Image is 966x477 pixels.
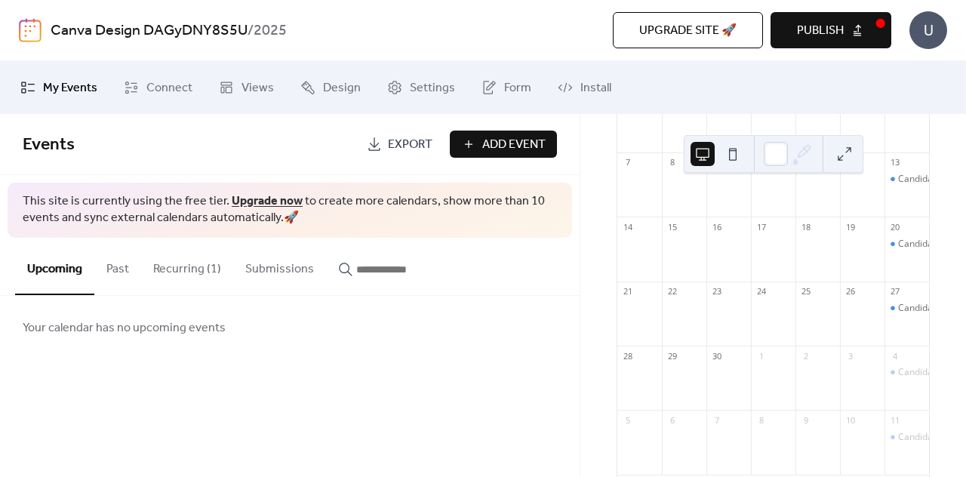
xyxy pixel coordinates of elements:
[771,12,891,48] button: Publish
[884,173,929,186] div: Candidate Coffee + Chat
[470,67,543,108] a: Form
[622,157,633,168] div: 7
[711,414,722,426] div: 7
[889,414,900,426] div: 11
[43,79,97,97] span: My Events
[800,414,811,426] div: 9
[711,350,722,362] div: 30
[289,67,372,108] a: Design
[755,414,767,426] div: 8
[755,350,767,362] div: 1
[410,79,455,97] span: Settings
[800,221,811,232] div: 18
[208,67,285,108] a: Views
[909,11,947,49] div: U
[546,67,623,108] a: Install
[622,221,633,232] div: 14
[711,286,722,297] div: 23
[9,67,109,108] a: My Events
[141,238,233,294] button: Recurring (1)
[666,221,678,232] div: 15
[884,302,929,315] div: Candidate Coffee + Chat
[450,131,557,158] button: Add Event
[248,17,254,45] b: /
[755,221,767,232] div: 17
[580,79,611,97] span: Install
[504,79,531,97] span: Form
[711,221,722,232] div: 16
[613,12,763,48] button: Upgrade site 🚀
[376,67,466,108] a: Settings
[889,157,900,168] div: 13
[666,350,678,362] div: 29
[889,286,900,297] div: 27
[94,238,141,294] button: Past
[323,79,361,97] span: Design
[388,136,432,154] span: Export
[241,79,274,97] span: Views
[889,221,900,232] div: 20
[797,22,844,40] span: Publish
[23,319,226,337] span: Your calendar has no upcoming events
[844,350,856,362] div: 3
[355,131,444,158] a: Export
[622,286,633,297] div: 21
[844,414,856,426] div: 10
[622,414,633,426] div: 5
[889,350,900,362] div: 4
[844,221,856,232] div: 19
[666,157,678,168] div: 8
[666,286,678,297] div: 22
[51,17,248,45] a: Canva Design DAGyDNY8S5U
[884,366,929,379] div: Candidate Coffee + Chat
[254,17,287,45] b: 2025
[884,431,929,444] div: Candidate Coffee + Chat
[884,238,929,251] div: Candidate Coffee + Chat
[233,238,326,294] button: Submissions
[232,189,303,213] a: Upgrade now
[666,414,678,426] div: 6
[23,128,75,162] span: Events
[146,79,192,97] span: Connect
[844,286,856,297] div: 26
[800,350,811,362] div: 2
[639,22,737,40] span: Upgrade site 🚀
[112,67,204,108] a: Connect
[482,136,546,154] span: Add Event
[15,238,94,295] button: Upcoming
[622,350,633,362] div: 28
[755,286,767,297] div: 24
[800,286,811,297] div: 25
[23,193,557,227] span: This site is currently using the free tier. to create more calendars, show more than 10 events an...
[19,18,42,42] img: logo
